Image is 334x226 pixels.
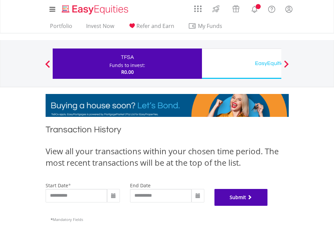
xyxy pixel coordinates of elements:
[136,22,174,30] span: Refer and Earn
[246,2,263,15] a: Notifications
[214,189,268,206] button: Submit
[125,23,177,33] a: Refer and Earn
[41,64,54,70] button: Previous
[190,2,206,12] a: AppsGrid
[60,4,131,15] img: EasyEquities_Logo.png
[51,217,83,222] span: Mandatory Fields
[46,182,68,189] label: start date
[210,3,222,14] img: thrive-v2.svg
[230,3,241,14] img: vouchers-v2.svg
[263,2,280,15] a: FAQ's and Support
[47,23,75,33] a: Portfolio
[226,2,246,14] a: Vouchers
[109,62,145,69] div: Funds to invest:
[188,22,232,30] span: My Funds
[280,2,298,17] a: My Profile
[46,124,289,139] h1: Transaction History
[83,23,117,33] a: Invest Now
[46,146,289,169] div: View all your transactions within your chosen time period. The most recent transactions will be a...
[59,2,131,15] a: Home page
[194,5,202,12] img: grid-menu-icon.svg
[57,53,198,62] div: TFSA
[121,69,134,75] span: R0.00
[280,64,293,70] button: Next
[46,94,289,117] img: EasyMortage Promotion Banner
[130,182,151,189] label: end date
